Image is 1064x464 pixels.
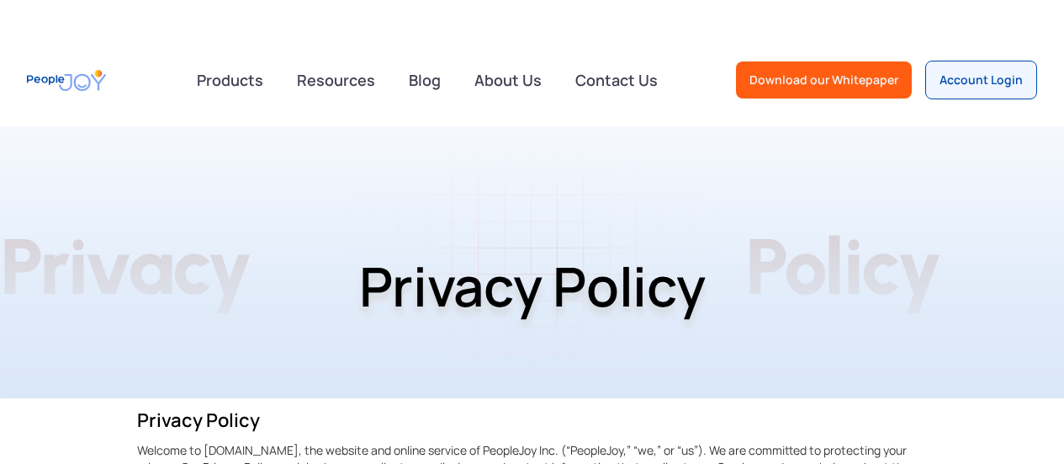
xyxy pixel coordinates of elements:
[399,61,451,99] a: Blog
[925,61,1037,99] a: Account Login
[749,72,898,88] div: Download our Whitepaper
[736,61,912,99] a: Download our Whitepaper
[940,72,1023,88] div: Account Login
[287,61,385,99] a: Resources
[187,63,273,97] div: Products
[13,216,1051,357] h1: Privacy Policy
[464,61,552,99] a: About Us
[27,61,106,99] a: home
[137,407,928,434] h4: Privacy Policy
[565,61,668,99] a: Contact Us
